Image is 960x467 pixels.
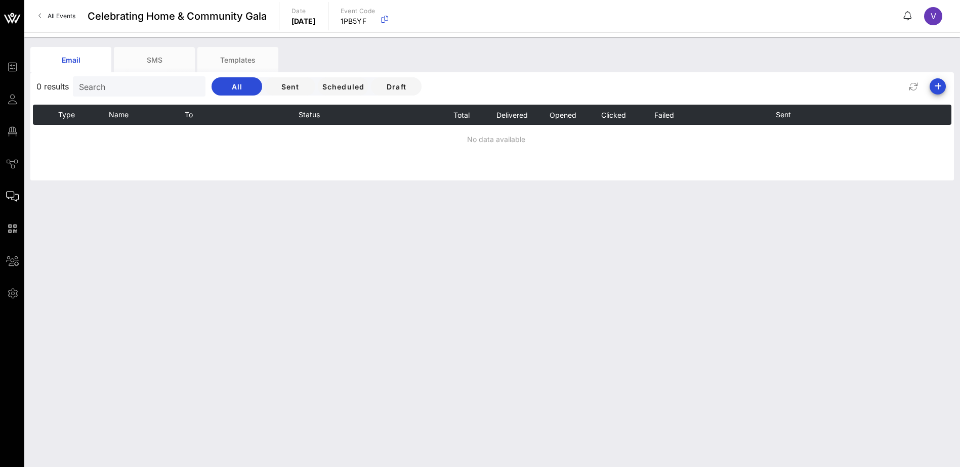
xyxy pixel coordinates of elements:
[371,77,422,96] button: Draft
[549,111,576,119] span: Opened
[453,111,470,119] span: Total
[537,105,588,125] th: Opened
[601,105,626,125] button: Clicked
[931,11,936,21] span: V
[299,105,349,125] th: Status
[379,82,413,91] span: Draft
[496,111,528,119] span: Delivered
[924,7,942,25] div: V
[197,47,278,72] div: Templates
[341,6,375,16] p: Event Code
[58,105,109,125] th: Type
[32,8,81,24] a: All Events
[487,105,537,125] th: Delivered
[30,47,111,72] div: Email
[318,77,368,96] button: Scheduled
[114,47,195,72] div: SMS
[654,111,674,119] span: Failed
[36,80,69,92] span: 0 results
[48,12,75,20] span: All Events
[273,82,307,91] span: Sent
[549,105,576,125] button: Opened
[291,6,316,16] p: Date
[185,110,193,119] span: To
[88,9,267,24] span: Celebrating Home & Community Gala
[109,110,129,119] span: Name
[601,111,626,119] span: Clicked
[321,82,364,91] span: Scheduled
[776,105,839,125] th: Sent
[265,77,315,96] button: Sent
[212,77,262,96] button: All
[185,105,299,125] th: To
[341,16,375,26] p: 1PB5YF
[58,110,75,119] span: Type
[588,105,639,125] th: Clicked
[654,105,674,125] button: Failed
[436,105,487,125] th: Total
[299,110,320,119] span: Status
[496,105,528,125] button: Delivered
[220,82,254,91] span: All
[453,105,470,125] button: Total
[109,105,185,125] th: Name
[291,16,316,26] p: [DATE]
[33,125,951,153] td: No data available
[776,110,791,119] span: Sent
[639,105,689,125] th: Failed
